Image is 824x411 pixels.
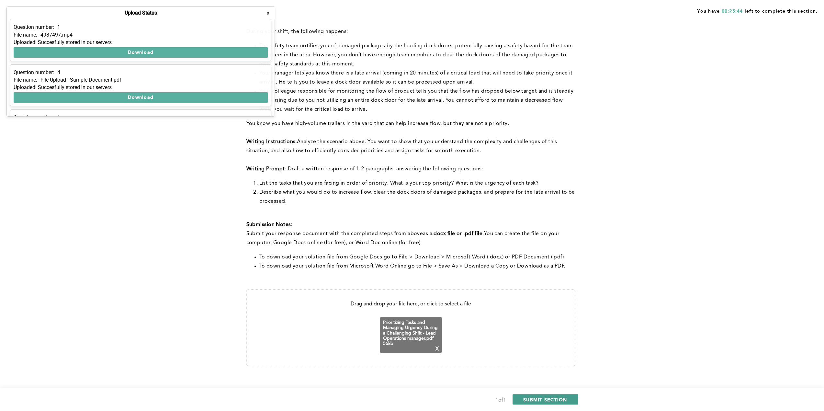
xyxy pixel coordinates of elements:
[423,231,432,236] span: as a
[432,231,482,236] strong: .docx file or .pdf file
[435,346,439,352] p: X
[697,6,818,15] span: You have left to complete this section.
[246,29,348,34] span: During your shift, the following happens:
[125,10,157,16] h4: Upload Status
[513,394,578,405] button: SUBMIT SECTION
[259,71,574,85] span: Your manager lets you know there is a late arrival (coming in 20 minutes) of a critical load that...
[14,47,268,58] button: Download
[57,70,60,75] p: 4
[57,115,60,120] p: 1
[246,121,509,126] span: You know you have high-volume trailers in the yard that can help increase flow, but they are not ...
[246,231,329,236] span: Submit your response document
[721,9,743,14] span: 00:25:44
[14,85,268,90] div: Uploaded! Succesfully stored in our servers
[285,166,483,172] span: : Draft a written response of 1-2 paragraphs, answering the following questions:
[40,77,121,83] p: File Upload - Sample Document.pdf
[259,190,576,204] span: Describe what you would do to increase flow, clear the dock doors of damaged packages, and prepar...
[14,115,54,120] p: Question number:
[246,229,575,247] p: with the completed steps from above You can create the file on your computer, Google Docs online ...
[57,24,60,30] p: 1
[14,92,268,103] button: Download
[14,32,37,38] p: File name:
[383,320,439,341] span: Prioritizing Tasks and Managing Urgency During a Challenging Shift - Lead Operations manager.pdf
[246,139,297,144] strong: Writing Instructions:
[259,262,575,271] li: To download your solution file from Microsoft Word Online go to File > Save As > Download a Copy ...
[523,396,567,403] span: SUBMIT SECTION
[259,89,575,112] span: Your colleague responsible for monitoring the flow of product tells you that the flow has dropped...
[14,77,37,83] p: File name:
[482,231,484,236] span: .
[246,166,285,172] strong: Writing Prompt
[495,396,506,405] div: 1 of 1
[383,341,393,357] span: 56 kb
[14,40,268,45] div: Uploaded! Succesfully stored in our servers
[265,10,271,16] button: x
[259,181,538,186] span: List the tasks that you are facing in order of priority. What is your top priority? What is the u...
[259,43,574,67] span: The safety team notifies you of damaged packages by the loading dock doors, potentially causing a...
[40,32,73,38] p: 4987497.mp4
[6,6,63,17] button: Show Uploads
[259,253,575,262] li: To download your solution file from Google Docs go to File > Download > Microsoft Word (.docx) or...
[14,24,54,30] p: Question number:
[246,139,559,154] span: Analyze the scenario above. You want to show that you understand the complexity and challenges of...
[14,70,54,75] p: Question number:
[246,222,292,227] strong: Submission Notes:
